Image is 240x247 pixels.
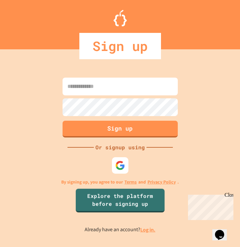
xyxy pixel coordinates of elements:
[61,179,179,185] p: By signing up, you agree to our and .
[114,10,127,26] img: Logo.svg
[140,226,155,233] a: Log in.
[115,161,125,170] img: google-icon.svg
[147,179,176,185] a: Privacy Policy
[85,226,155,234] p: Already have an account?
[212,221,233,240] iframe: chat widget
[124,179,137,185] a: Terms
[185,192,233,220] iframe: chat widget
[3,3,45,42] div: Chat with us now!Close
[63,121,178,137] button: Sign up
[94,143,147,151] div: Or signup using
[76,188,165,212] a: Explore the platform before signing up
[79,33,161,59] div: Sign up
